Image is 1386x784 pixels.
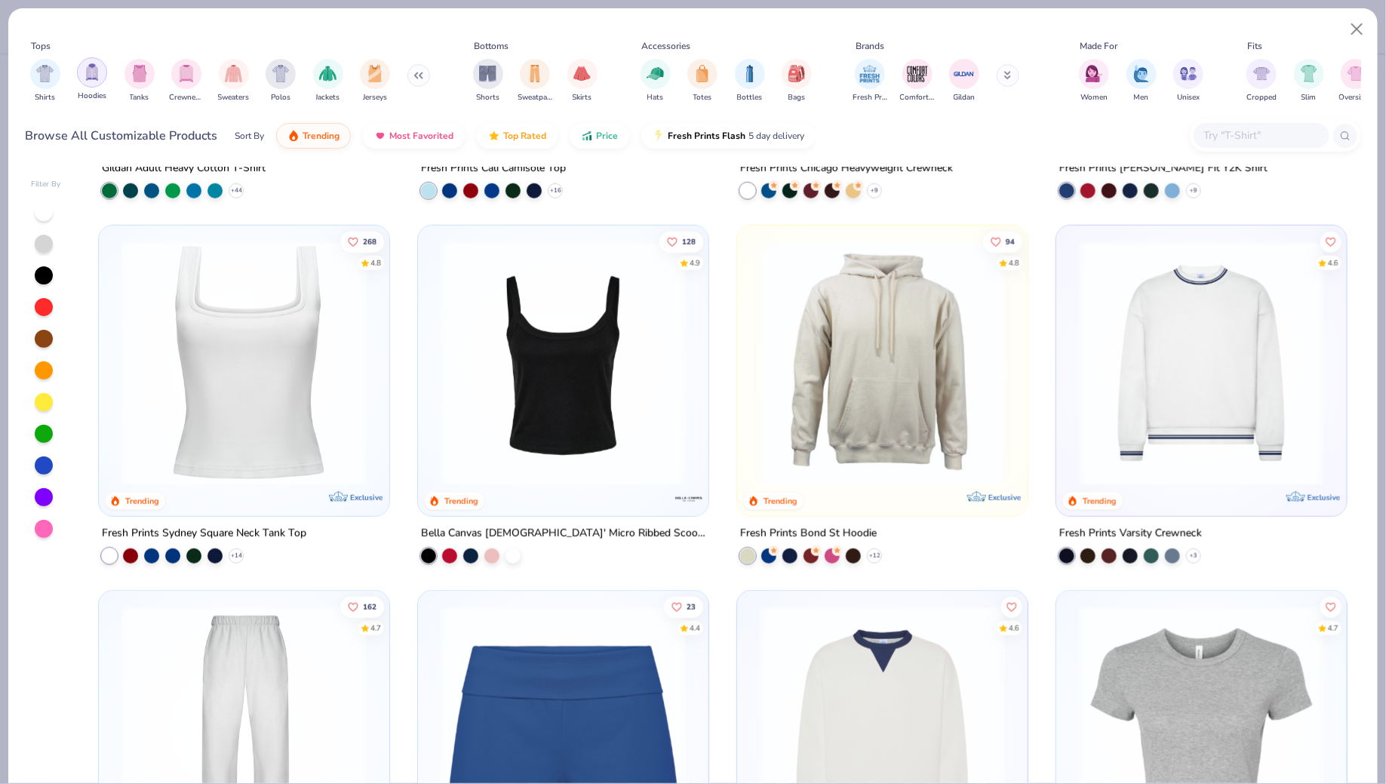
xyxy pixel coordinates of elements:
[350,493,383,503] span: Exclusive
[1343,15,1372,44] button: Close
[647,92,664,103] span: Hats
[1246,92,1277,103] span: Cropped
[1203,127,1319,144] input: Try "T-Shirt"
[663,596,702,617] button: Like
[674,484,704,514] img: Bella + Canvas logo
[1339,59,1373,103] button: filter button
[735,59,765,103] button: filter button
[693,92,712,103] span: Totes
[276,123,351,149] button: Trending
[900,92,935,103] span: Comfort Colors
[1320,231,1341,252] button: Like
[549,186,561,195] span: + 16
[169,59,204,103] button: filter button
[906,63,929,85] img: Comfort Colors Image
[169,92,204,103] span: Crewnecks
[1327,623,1338,634] div: 4.7
[340,596,383,617] button: Like
[573,65,591,82] img: Skirts Image
[316,92,340,103] span: Jackets
[218,59,250,103] button: filter button
[1126,59,1157,103] button: filter button
[900,59,935,103] button: filter button
[340,231,383,252] button: Like
[687,59,718,103] div: filter for Totes
[518,59,552,103] div: filter for Sweatpants
[689,257,699,269] div: 4.9
[573,92,592,103] span: Skirts
[363,92,387,103] span: Jerseys
[389,130,453,142] span: Most Favorited
[782,59,812,103] div: filter for Bags
[596,130,618,142] span: Price
[266,59,296,103] button: filter button
[748,128,804,145] span: 5 day delivery
[1086,65,1103,82] img: Women Image
[1180,65,1197,82] img: Unisex Image
[1013,241,1273,486] img: 63b870ee-6a57-4fc0-b23b-59fb9c7ebbe7
[476,92,499,103] span: Shorts
[1246,59,1277,103] button: filter button
[1348,65,1365,82] img: Oversized Image
[949,59,979,103] div: filter for Gildan
[868,552,880,561] span: + 12
[313,59,343,103] div: filter for Jackets
[1339,59,1373,103] div: filter for Oversized
[272,65,290,82] img: Polos Image
[30,59,60,103] div: filter for Shirts
[360,59,390,103] div: filter for Jerseys
[313,59,343,103] button: filter button
[641,39,690,53] div: Accessories
[1133,65,1150,82] img: Men Image
[374,241,635,486] img: 63ed7c8a-03b3-4701-9f69-be4b1adc9c5f
[218,92,250,103] span: Sweaters
[641,59,671,103] div: filter for Hats
[681,238,695,245] span: 128
[178,65,195,82] img: Crewnecks Image
[900,59,935,103] div: filter for Comfort Colors
[36,65,54,82] img: Shirts Image
[949,59,979,103] button: filter button
[737,92,763,103] span: Bottles
[102,524,306,543] div: Fresh Prints Sydney Square Neck Tank Top
[1327,257,1338,269] div: 4.6
[362,238,376,245] span: 268
[1134,92,1149,103] span: Men
[266,59,296,103] div: filter for Polos
[367,65,383,82] img: Jerseys Image
[225,65,242,82] img: Sweaters Image
[131,65,148,82] img: Tanks Image
[1301,92,1317,103] span: Slim
[360,59,390,103] button: filter button
[421,524,705,543] div: Bella Canvas [DEMOGRAPHIC_DATA]' Micro Ribbed Scoop Tank
[1301,65,1317,82] img: Slim Image
[1173,59,1203,103] div: filter for Unisex
[84,63,100,81] img: Hoodies Image
[102,159,266,178] div: Gildan Adult Heavy Cotton T-Shirt
[30,59,60,103] button: filter button
[230,552,241,561] span: + 14
[473,59,503,103] div: filter for Shorts
[686,603,695,610] span: 23
[1008,257,1019,269] div: 4.8
[988,493,1021,503] span: Exclusive
[653,130,665,142] img: flash.gif
[370,623,380,634] div: 4.7
[26,127,218,145] div: Browse All Customizable Products
[853,92,887,103] span: Fresh Prints
[1294,59,1324,103] button: filter button
[218,59,250,103] div: filter for Sweaters
[474,39,509,53] div: Bottoms
[488,130,500,142] img: TopRated.gif
[856,39,885,53] div: Brands
[77,59,107,103] button: filter button
[287,130,300,142] img: trending.gif
[641,123,816,149] button: Fresh Prints Flash5 day delivery
[1080,92,1108,103] span: Women
[1059,159,1268,178] div: Fresh Prints [PERSON_NAME] Fit Y2K Shirt
[114,241,374,486] img: 94a2aa95-cd2b-4983-969b-ecd512716e9a
[788,65,805,82] img: Bags Image
[477,123,558,149] button: Top Rated
[742,65,758,82] img: Bottles Image
[782,59,812,103] button: filter button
